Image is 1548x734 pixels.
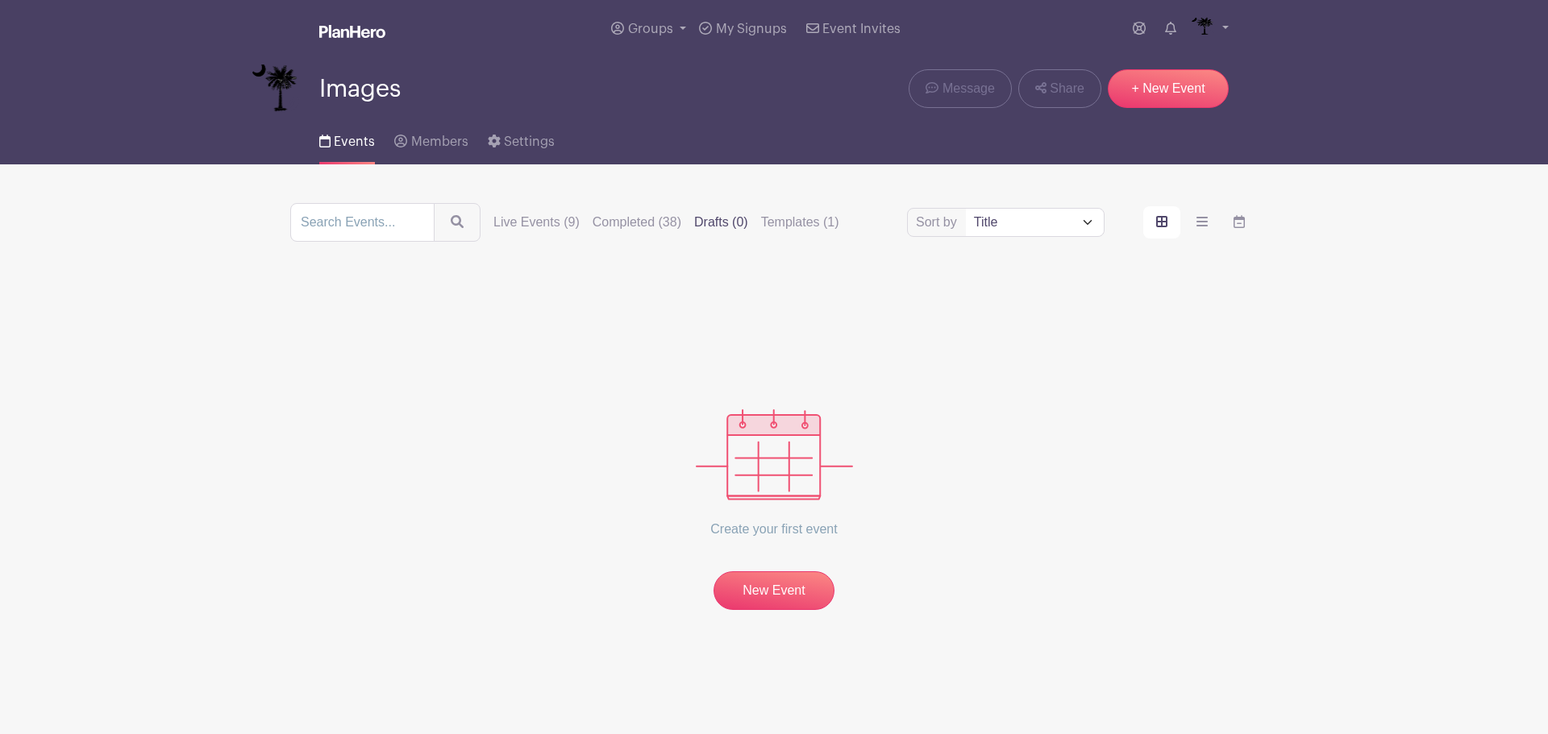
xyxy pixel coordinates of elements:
[1108,69,1229,108] a: + New Event
[714,571,834,610] a: New Event
[319,76,401,102] span: Images
[1143,206,1258,238] div: order and view
[593,213,681,232] label: Completed (38)
[411,135,468,148] span: Members
[716,23,787,35] span: My Signups
[290,203,435,242] input: Search Events...
[334,135,375,148] span: Events
[943,79,995,98] span: Message
[761,213,839,232] label: Templates (1)
[493,213,839,232] div: filters
[696,500,853,558] p: Create your first event
[1050,79,1084,98] span: Share
[504,135,555,148] span: Settings
[319,113,375,164] a: Events
[696,409,853,500] img: events_empty-56550af544ae17c43cc50f3ebafa394433d06d5f1891c01edc4b5d1d59cfda54.svg
[319,25,385,38] img: logo_white-6c42ec7e38ccf1d336a20a19083b03d10ae64f83f12c07503d8b9e83406b4c7d.svg
[394,113,468,164] a: Members
[822,23,901,35] span: Event Invites
[628,23,673,35] span: Groups
[493,213,580,232] label: Live Events (9)
[916,213,962,232] label: Sort by
[252,64,300,113] img: IMAGES%20logo%20transparenT%20PNG%20s.png
[694,213,748,232] label: Drafts (0)
[1189,16,1215,42] img: IMAGES%20logo%20transparenT%20PNG%20s.png
[1018,69,1101,108] a: Share
[909,69,1011,108] a: Message
[488,113,555,164] a: Settings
